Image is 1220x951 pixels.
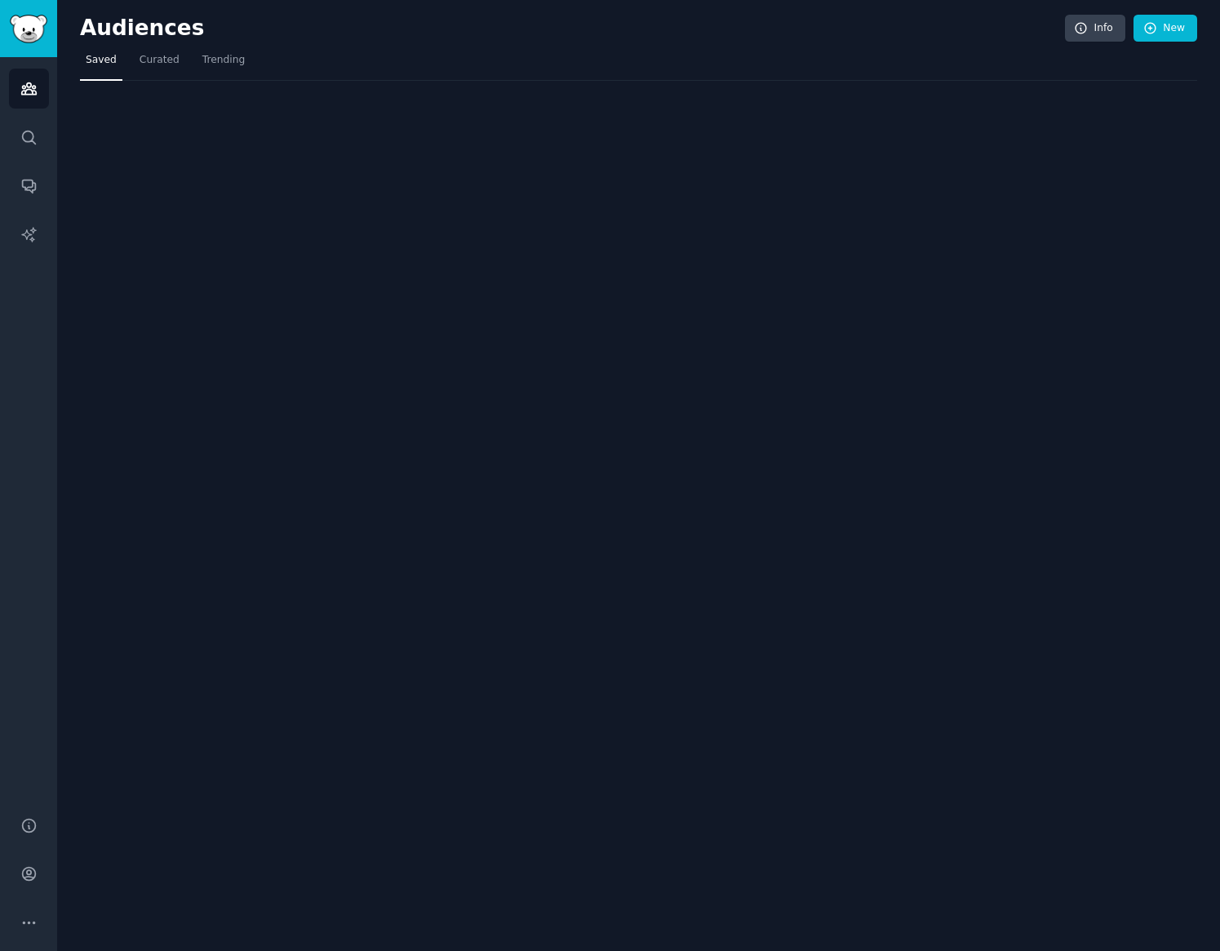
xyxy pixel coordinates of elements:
h2: Audiences [80,16,1065,42]
a: Trending [197,47,251,81]
a: Saved [80,47,122,81]
span: Saved [86,53,117,68]
span: Trending [202,53,245,68]
img: GummySearch logo [10,15,47,43]
a: Curated [134,47,185,81]
span: Curated [140,53,180,68]
a: New [1133,15,1197,42]
a: Info [1065,15,1125,42]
